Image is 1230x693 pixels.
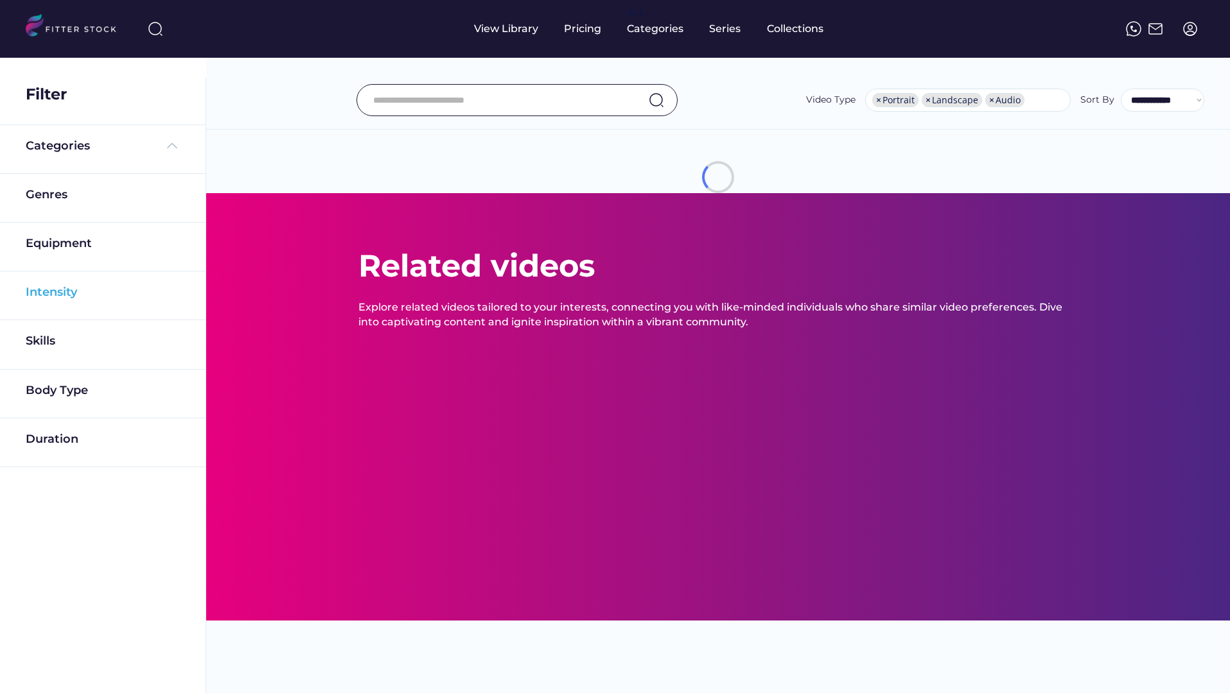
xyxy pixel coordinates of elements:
span: × [876,96,881,105]
img: search-normal.svg [649,92,664,108]
span: × [926,96,931,105]
li: Landscape [922,93,982,107]
img: search-normal%203.svg [148,21,163,37]
img: profile-circle.svg [1182,21,1198,37]
div: Equipment [26,235,92,252]
li: Audio [985,93,1024,107]
div: Pricing [564,22,601,36]
img: yH5BAEAAAAALAAAAAABAAEAAAIBRAA7 [164,431,180,447]
div: View Library [474,22,538,36]
li: Portrait [872,93,918,107]
div: Categories [627,22,683,36]
div: Collections [767,22,823,36]
div: Video Type [806,94,856,107]
img: yH5BAEAAAAALAAAAAABAAEAAAIBRAA7 [164,382,180,398]
img: yH5BAEAAAAALAAAAAABAAEAAAIBRAA7 [164,236,180,252]
div: Explore related videos tailored to your interests, connecting you with like-minded individuals wh... [358,300,1078,329]
img: Frame%20%285%29.svg [164,138,180,153]
img: yH5BAEAAAAALAAAAAABAAEAAAIBRAA7 [164,334,180,349]
div: Body Type [26,382,88,398]
img: LOGO.svg [26,14,127,40]
img: yH5BAEAAAAALAAAAAABAAEAAAIBRAA7 [164,187,180,202]
div: Sort By [1080,94,1114,107]
div: Skills [26,333,58,349]
div: Filter [26,83,67,105]
div: Related videos [358,244,595,287]
div: Genres [26,187,67,203]
img: Frame%2051.svg [1148,21,1163,37]
img: meteor-icons_whatsapp%20%281%29.svg [1126,21,1141,37]
img: yH5BAEAAAAALAAAAAABAAEAAAIBRAA7 [164,285,180,300]
div: fvck [627,6,644,19]
div: Intensity [26,284,77,300]
span: × [989,96,994,105]
div: Categories [26,138,90,154]
div: Duration [26,431,78,447]
div: Series [709,22,741,36]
